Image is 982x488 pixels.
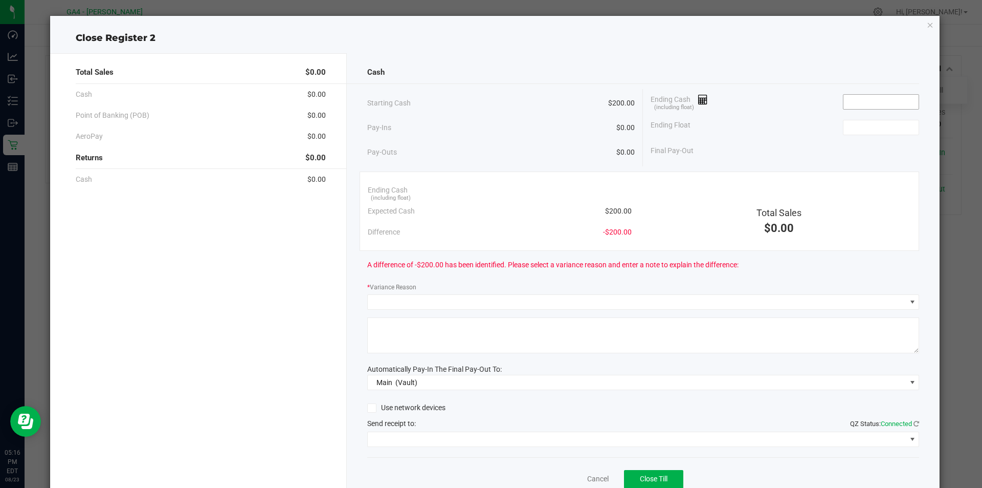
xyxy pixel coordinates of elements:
span: Pay-Ins [367,122,391,133]
span: Final Pay-Out [651,145,694,156]
span: Cash [367,67,385,78]
a: Cancel [587,474,609,484]
span: AeroPay [76,131,103,142]
span: Total Sales [756,207,801,218]
span: Connected [881,420,912,428]
span: Send receipt to: [367,419,416,428]
div: Returns [76,147,326,169]
span: Close Till [640,475,667,483]
span: Starting Cash [367,98,411,109]
span: $0.00 [307,89,326,100]
label: Use network devices [367,402,445,413]
span: Ending Cash [368,185,408,196]
span: Expected Cash [368,206,415,217]
span: (including float) [371,194,411,203]
span: Pay-Outs [367,147,397,158]
span: $0.00 [307,131,326,142]
div: Close Register 2 [50,31,940,45]
span: (Vault) [395,378,417,387]
span: $0.00 [616,122,635,133]
span: $0.00 [616,147,635,158]
span: Ending Cash [651,94,708,110]
span: QZ Status: [850,420,919,428]
span: (including float) [654,103,694,112]
span: $200.00 [605,206,632,217]
span: Cash [76,89,92,100]
span: Point of Banking (POB) [76,110,149,121]
span: $0.00 [764,222,794,235]
span: -$200.00 [603,227,632,238]
span: $0.00 [305,152,326,164]
span: A difference of -$200.00 has been identified. Please select a variance reason and enter a note to... [367,260,739,270]
span: Total Sales [76,67,114,78]
span: Ending Float [651,120,690,135]
span: Automatically Pay-In The Final Pay-Out To: [367,365,502,373]
span: Cash [76,174,92,185]
span: $200.00 [608,98,635,109]
span: $0.00 [307,110,326,121]
span: $0.00 [307,174,326,185]
span: $0.00 [305,67,326,78]
iframe: Resource center [10,406,41,437]
label: Variance Reason [367,283,416,292]
span: Difference [368,227,400,238]
span: Main [376,378,392,387]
